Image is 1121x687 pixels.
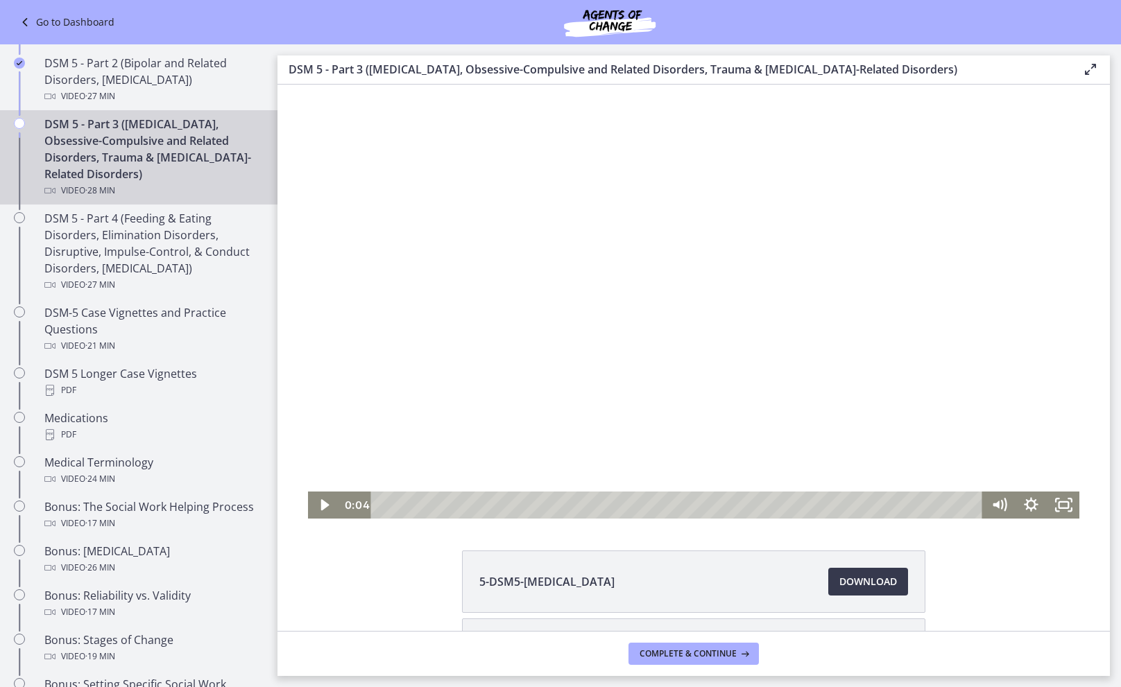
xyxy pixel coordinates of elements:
[44,498,261,532] div: Bonus: The Social Work Helping Process
[44,210,261,293] div: DSM 5 - Part 4 (Feeding & Eating Disorders, Elimination Disorders, Disruptive, Impulse-Control, &...
[44,88,261,105] div: Video
[85,88,115,105] span: · 27 min
[85,182,115,199] span: · 28 min
[44,304,261,354] div: DSM-5 Case Vignettes and Practice Questions
[828,568,908,595] a: Download
[44,454,261,487] div: Medical Terminology
[44,116,261,199] div: DSM 5 - Part 3 ([MEDICAL_DATA], Obsessive-Compulsive and Related Disorders, Trauma & [MEDICAL_DAT...
[628,643,759,665] button: Complete & continue
[44,277,261,293] div: Video
[277,85,1110,519] iframe: Video Lesson
[527,6,693,39] img: Agents of Change
[17,14,114,31] a: Go to Dashboard
[640,648,737,659] span: Complete & continue
[44,632,261,665] div: Bonus: Stages of Change
[85,515,115,532] span: · 17 min
[44,410,261,443] div: Medications
[705,407,737,434] button: Mute
[44,182,261,199] div: Video
[44,471,261,487] div: Video
[44,55,261,105] div: DSM 5 - Part 2 (Bipolar and Related Disorders, [MEDICAL_DATA])
[44,382,261,399] div: PDF
[289,61,1060,78] h3: DSM 5 - Part 3 ([MEDICAL_DATA], Obsessive-Compulsive and Related Disorders, Trauma & [MEDICAL_DAT...
[44,338,261,354] div: Video
[479,573,615,590] span: 5-DSM5-[MEDICAL_DATA]
[839,573,897,590] span: Download
[85,559,115,576] span: · 26 min
[44,648,261,665] div: Video
[44,426,261,443] div: PDF
[44,515,261,532] div: Video
[44,365,261,399] div: DSM 5 Longer Case Vignettes
[85,604,115,620] span: · 17 min
[44,587,261,620] div: Bonus: Reliability vs. Validity
[14,58,25,69] i: Completed
[85,471,115,487] span: · 24 min
[738,407,770,434] button: Show settings menu
[44,559,261,576] div: Video
[44,604,261,620] div: Video
[44,543,261,576] div: Bonus: [MEDICAL_DATA]
[85,277,115,293] span: · 27 min
[85,648,115,665] span: · 19 min
[770,407,802,434] button: Fullscreen
[85,338,115,354] span: · 21 min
